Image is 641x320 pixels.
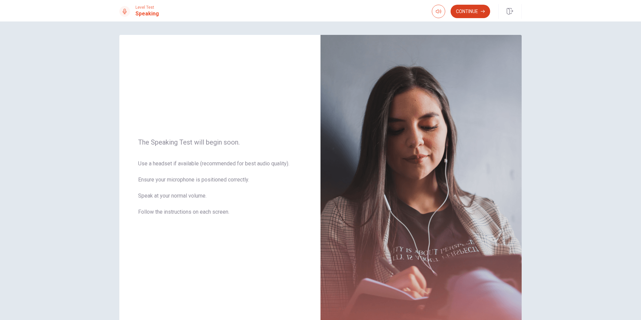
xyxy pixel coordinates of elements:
[138,138,302,146] span: The Speaking Test will begin soon.
[135,5,159,10] span: Level Test
[138,160,302,224] span: Use a headset if available (recommended for best audio quality). Ensure your microphone is positi...
[451,5,490,18] button: Continue
[135,10,159,18] h1: Speaking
